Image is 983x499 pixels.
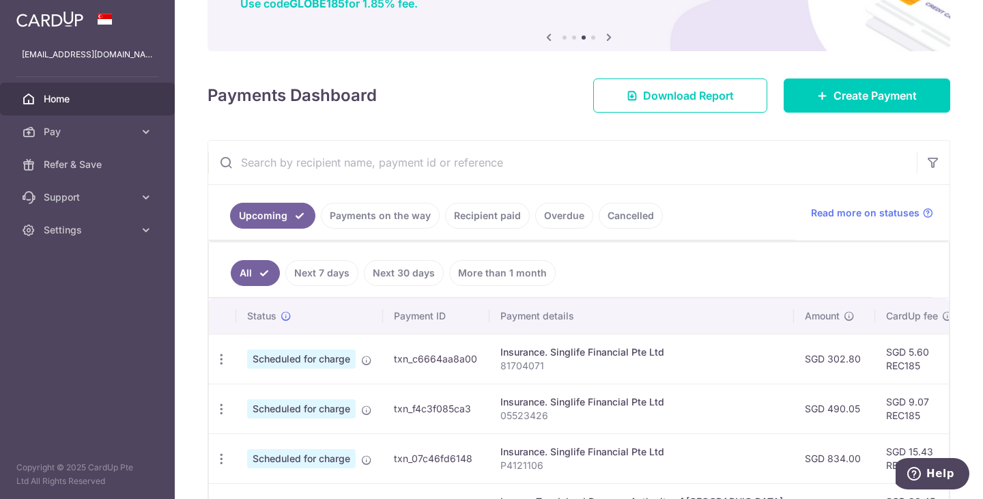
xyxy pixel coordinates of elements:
[247,350,356,369] span: Scheduled for charge
[875,334,964,384] td: SGD 5.60 REC185
[489,298,794,334] th: Payment details
[784,79,950,113] a: Create Payment
[44,92,134,106] span: Home
[16,11,83,27] img: CardUp
[44,125,134,139] span: Pay
[500,345,783,359] div: Insurance. Singlife Financial Pte Ltd
[593,79,767,113] a: Download Report
[44,158,134,171] span: Refer & Save
[44,190,134,204] span: Support
[247,449,356,468] span: Scheduled for charge
[500,445,783,459] div: Insurance. Singlife Financial Pte Ltd
[445,203,530,229] a: Recipient paid
[875,433,964,483] td: SGD 15.43 REC185
[535,203,593,229] a: Overdue
[383,433,489,483] td: txn_07c46fd6148
[247,399,356,418] span: Scheduled for charge
[599,203,663,229] a: Cancelled
[208,141,917,184] input: Search by recipient name, payment id or reference
[230,203,315,229] a: Upcoming
[794,334,875,384] td: SGD 302.80
[383,384,489,433] td: txn_f4c3f085ca3
[364,260,444,286] a: Next 30 days
[22,48,153,61] p: [EMAIL_ADDRESS][DOMAIN_NAME]
[794,384,875,433] td: SGD 490.05
[285,260,358,286] a: Next 7 days
[643,87,734,104] span: Download Report
[208,83,377,108] h4: Payments Dashboard
[247,309,276,323] span: Status
[811,206,920,220] span: Read more on statuses
[886,309,938,323] span: CardUp fee
[805,309,840,323] span: Amount
[500,395,783,409] div: Insurance. Singlife Financial Pte Ltd
[811,206,933,220] a: Read more on statuses
[875,384,964,433] td: SGD 9.07 REC185
[500,459,783,472] p: P4121106
[500,359,783,373] p: 81704071
[500,409,783,423] p: 05523426
[383,334,489,384] td: txn_c6664aa8a00
[794,433,875,483] td: SGD 834.00
[834,87,917,104] span: Create Payment
[231,260,280,286] a: All
[321,203,440,229] a: Payments on the way
[896,458,969,492] iframe: Opens a widget where you can find more information
[383,298,489,334] th: Payment ID
[44,223,134,237] span: Settings
[449,260,556,286] a: More than 1 month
